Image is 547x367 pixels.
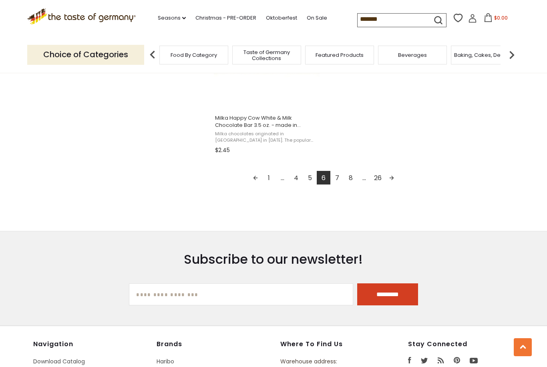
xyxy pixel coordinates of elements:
[33,340,149,348] h4: Navigation
[33,357,85,365] a: Download Catalog
[398,52,427,58] a: Beverages
[215,171,432,187] div: Pagination
[317,171,330,185] a: 6
[249,171,262,185] a: Previous page
[157,357,174,365] a: Haribo
[171,52,217,58] a: Food By Category
[290,171,303,185] a: 4
[235,49,299,61] a: Taste of Germany Collections
[303,171,317,185] a: 5
[145,47,161,63] img: previous arrow
[280,340,372,348] h4: Where to find us
[494,14,508,21] span: $0.00
[262,171,276,185] a: 1
[316,52,364,58] a: Featured Products
[157,340,272,348] h4: Brands
[344,171,358,185] a: 8
[408,340,514,348] h4: Stay Connected
[385,171,398,185] a: Next page
[454,52,516,58] a: Baking, Cakes, Desserts
[330,171,344,185] a: 7
[307,14,327,22] a: On Sale
[158,14,186,22] a: Seasons
[129,251,418,267] h3: Subscribe to our newsletter!
[358,171,371,185] span: ...
[504,47,520,63] img: next arrow
[215,131,319,143] span: Milka chocolates originated in [GEOGRAPHIC_DATA] in [DATE]. The popular brand changed ownership m...
[276,171,290,185] span: ...
[371,171,385,185] a: 26
[215,114,319,129] span: Milka Happy Cow White & Milk Chocolate Bar 3.5 oz. - made in [GEOGRAPHIC_DATA]
[195,14,256,22] a: Christmas - PRE-ORDER
[266,14,297,22] a: Oktoberfest
[215,146,230,154] span: $2.45
[479,13,513,25] button: $0.00
[27,45,144,64] p: Choice of Categories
